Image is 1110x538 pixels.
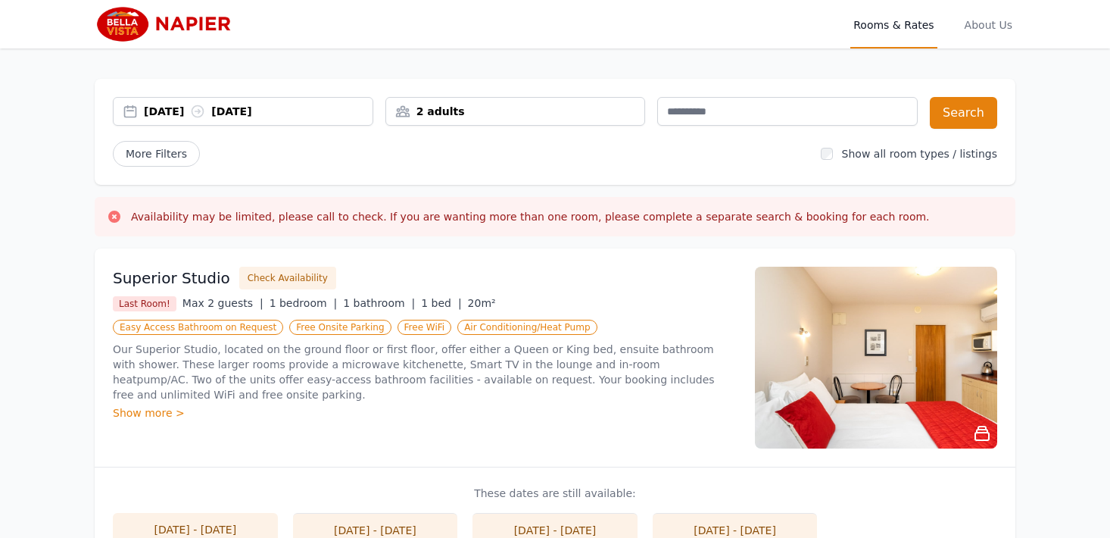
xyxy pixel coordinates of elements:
[113,342,737,402] p: Our Superior Studio, located on the ground floor or first floor, offer either a Queen or King bed...
[488,523,622,538] div: [DATE] - [DATE]
[182,297,263,309] span: Max 2 guests |
[144,104,373,119] div: [DATE] [DATE]
[421,297,461,309] span: 1 bed |
[113,405,737,421] div: Show more >
[308,523,443,538] div: [DATE] - [DATE]
[128,522,263,537] div: [DATE] - [DATE]
[343,297,415,309] span: 1 bathroom |
[113,486,997,501] p: These dates are still available:
[398,320,452,335] span: Free WiFi
[457,320,597,335] span: Air Conditioning/Heat Pump
[131,209,930,224] h3: Availability may be limited, please call to check. If you are wanting more than one room, please ...
[239,267,336,289] button: Check Availability
[468,297,496,309] span: 20m²
[95,6,241,42] img: Bella Vista Napier
[289,320,391,335] span: Free Onsite Parking
[270,297,338,309] span: 1 bedroom |
[386,104,645,119] div: 2 adults
[113,320,283,335] span: Easy Access Bathroom on Request
[113,267,230,289] h3: Superior Studio
[930,97,997,129] button: Search
[113,141,200,167] span: More Filters
[842,148,997,160] label: Show all room types / listings
[113,296,176,311] span: Last Room!
[668,523,803,538] div: [DATE] - [DATE]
